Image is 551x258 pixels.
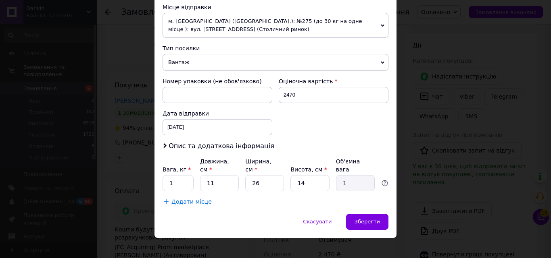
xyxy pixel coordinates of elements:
[303,219,332,225] span: Скасувати
[163,4,211,10] span: Місце відправки
[355,219,380,225] span: Зберегти
[171,198,212,205] span: Додати місце
[245,158,271,173] label: Ширина, см
[163,166,191,173] label: Вага, кг
[200,158,229,173] label: Довжина, см
[163,54,388,71] span: Вантаж
[163,13,388,38] span: м. [GEOGRAPHIC_DATA] ([GEOGRAPHIC_DATA].): №275 (до 30 кг на одне місце ): вул. [STREET_ADDRESS] ...
[169,142,274,150] span: Опис та додаткова інформація
[290,166,327,173] label: Висота, см
[163,77,272,85] div: Номер упаковки (не обов'язково)
[279,77,388,85] div: Оціночна вартість
[163,45,200,52] span: Тип посилки
[163,109,272,118] div: Дата відправки
[336,157,375,173] div: Об'ємна вага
